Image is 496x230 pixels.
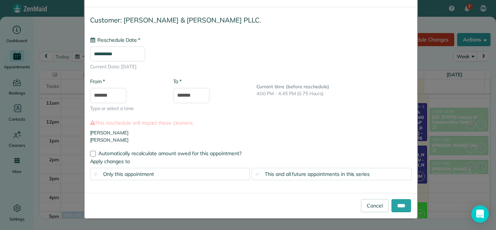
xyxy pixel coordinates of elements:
b: Current time (before reschedule) [256,84,330,89]
div: Open Intercom Messenger [471,205,489,223]
label: To [173,78,182,85]
input: This and all future appointments in this series [256,173,260,177]
label: From [90,78,105,85]
li: [PERSON_NAME] [90,129,412,137]
li: [PERSON_NAME] [90,137,412,144]
input: Only this appointment [94,173,98,177]
h4: Customer: [PERSON_NAME] & [PERSON_NAME] PLLC. [90,16,412,24]
span: Type or select a time [90,105,162,112]
label: This reschedule will impact these cleaners: [90,119,412,126]
label: Reschedule Date [90,36,140,44]
p: 4:00 PM - 4:45 PM (0.75 Hours) [256,90,412,97]
span: Only this appointment [103,171,154,177]
span: This and all future appointments in this series [265,171,370,177]
span: Automatically recalculate amount owed for this appointment? [98,150,241,157]
span: Current Date: [DATE] [90,63,412,70]
a: Cancel [361,199,389,212]
label: Apply changes to [90,158,412,165]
